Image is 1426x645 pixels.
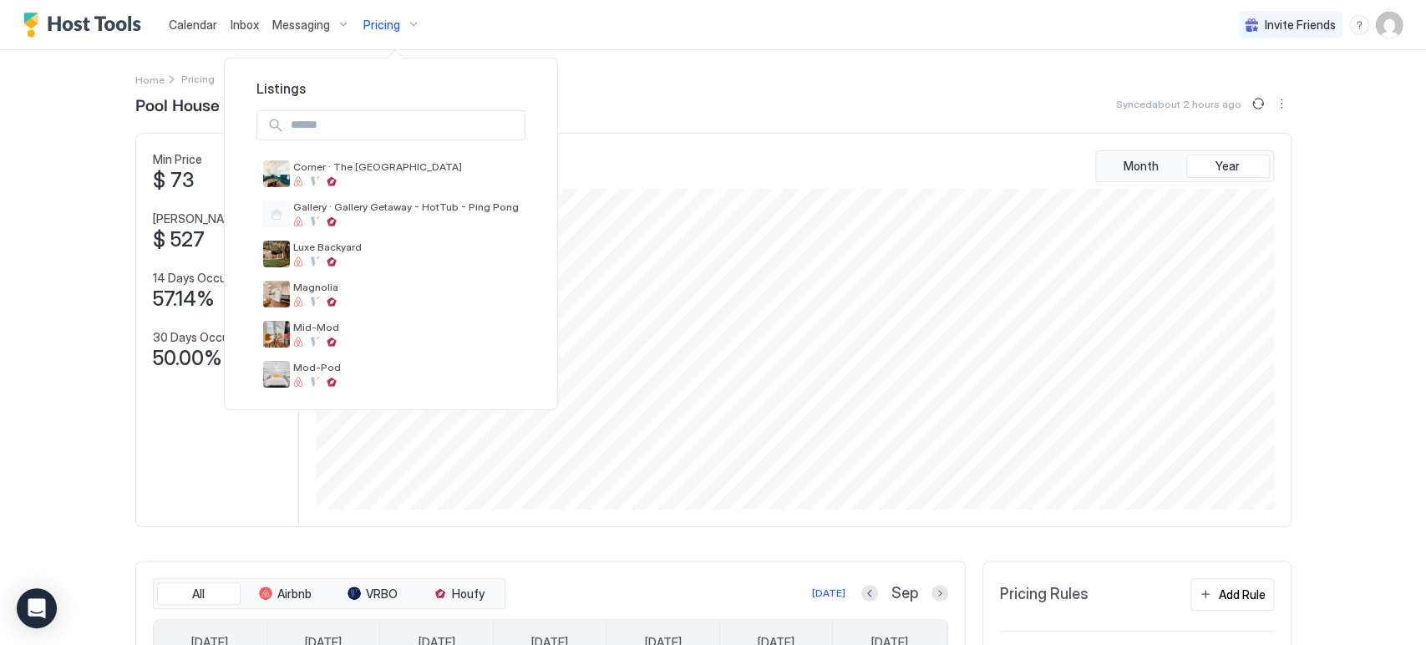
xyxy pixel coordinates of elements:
input: Input Field [284,111,525,140]
div: listing image [263,281,290,307]
span: Listings [240,80,542,97]
span: Mod-Pod [293,361,519,373]
span: Luxe Backyard [293,241,519,253]
div: listing image [263,361,290,388]
div: Open Intercom Messenger [17,588,57,628]
span: Mid-Mod [293,321,519,333]
div: listing image [263,321,290,348]
div: listing image [263,160,290,187]
span: Gallery · Gallery Getaway - HotTub - Ping Pong [293,201,519,213]
span: Magnolia [293,281,519,293]
div: listing image [263,241,290,267]
span: Corner · The [GEOGRAPHIC_DATA] [293,160,519,173]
